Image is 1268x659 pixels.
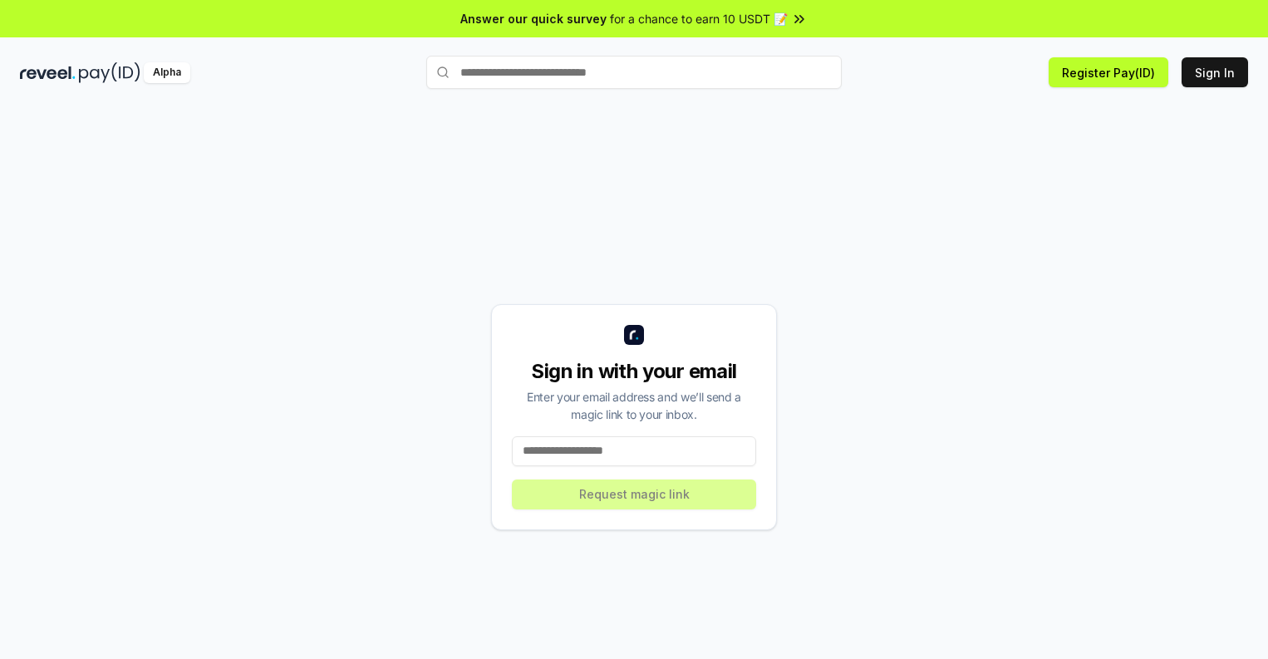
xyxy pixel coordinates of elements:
img: logo_small [624,325,644,345]
span: Answer our quick survey [460,10,607,27]
img: reveel_dark [20,62,76,83]
div: Enter your email address and we’ll send a magic link to your inbox. [512,388,756,423]
button: Register Pay(ID) [1049,57,1168,87]
div: Sign in with your email [512,358,756,385]
img: pay_id [79,62,140,83]
button: Sign In [1182,57,1248,87]
span: for a chance to earn 10 USDT 📝 [610,10,788,27]
div: Alpha [144,62,190,83]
